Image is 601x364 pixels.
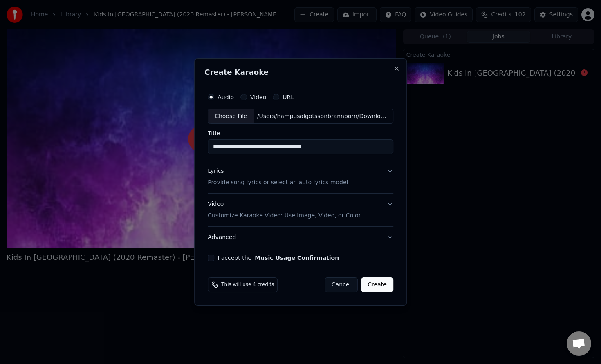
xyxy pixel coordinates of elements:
[208,161,393,194] button: LyricsProvide song lyrics or select an auto lyrics model
[250,94,266,100] label: Video
[221,281,274,288] span: This will use 4 credits
[204,69,397,76] h2: Create Karaoke
[208,227,393,248] button: Advanced
[208,179,348,187] p: Provide song lyrics or select an auto lyrics model
[325,277,358,292] button: Cancel
[361,277,393,292] button: Create
[208,201,361,220] div: Video
[208,194,393,227] button: VideoCustomize Karaoke Video: Use Image, Video, or Color
[218,255,339,261] label: I accept the
[208,109,254,124] div: Choose File
[255,255,339,261] button: I accept the
[208,212,361,220] p: Customize Karaoke Video: Use Image, Video, or Color
[218,94,234,100] label: Audio
[208,167,224,176] div: Lyrics
[208,131,393,136] label: Title
[283,94,294,100] label: URL
[254,112,393,121] div: /Users/hampusalgotssonbrannborn/Downloads/Kids In [GEOGRAPHIC_DATA] (2020 Remaster) - [PERSON_NAM...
